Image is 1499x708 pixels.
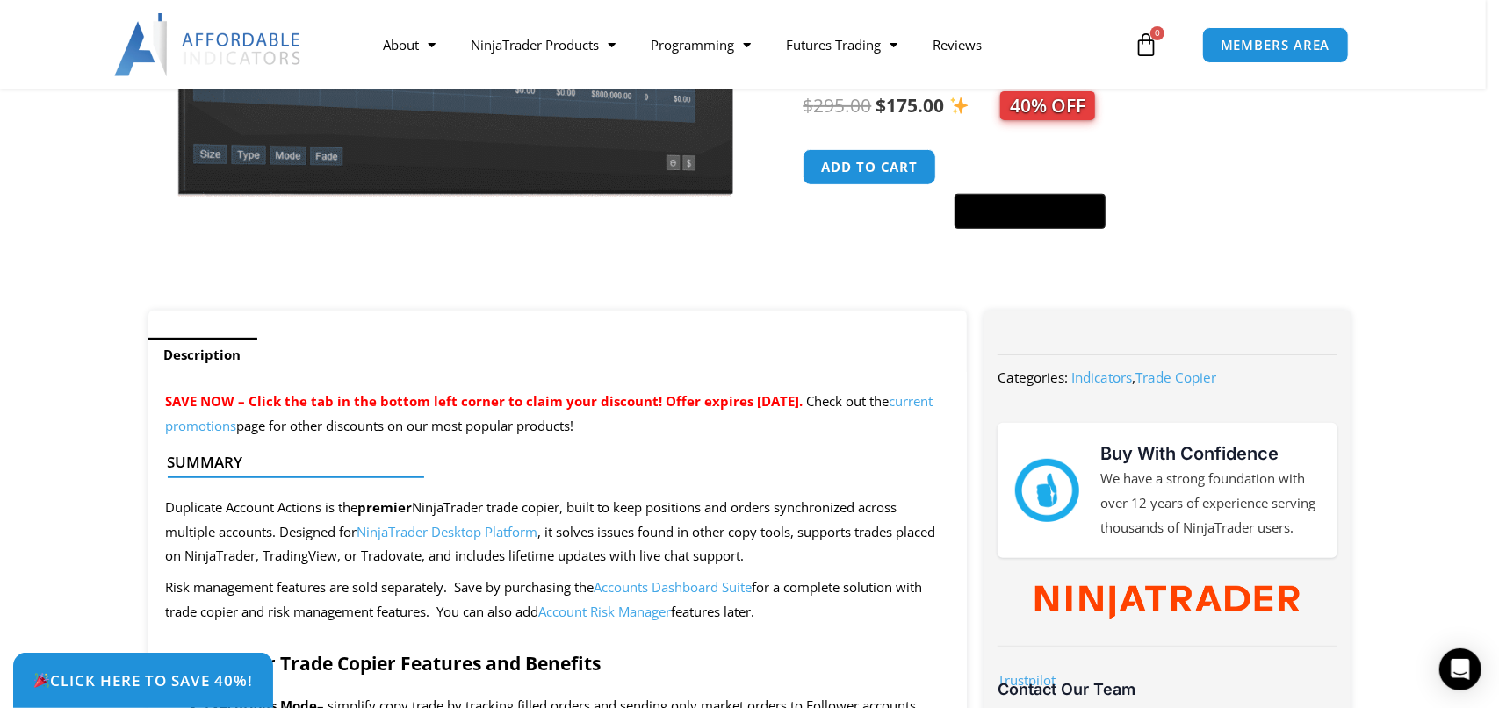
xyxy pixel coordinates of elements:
[803,93,871,118] bdi: 295.00
[166,498,936,565] span: Duplicate Account Actions is the NinjaTrader trade copier, built to keep positions and orders syn...
[1100,467,1320,540] p: We have a strong foundation with over 12 years of experience serving thousands of NinjaTrader users.
[365,25,453,65] a: About
[915,25,999,65] a: Reviews
[1135,368,1216,386] a: Trade Copier
[1100,440,1320,467] h3: Buy With Confidence
[365,25,1129,65] nav: Menu
[357,523,538,540] a: NinjaTrader Desktop Platform
[950,97,969,115] img: ✨
[1221,39,1330,52] span: MEMBERS AREA
[114,13,303,76] img: LogoAI | Affordable Indicators – NinjaTrader
[803,240,1315,255] iframe: PayPal Message 1
[166,390,950,439] p: Check out the page for other discounts on our most popular products!
[1071,368,1132,386] a: Indicators
[951,147,1109,189] iframe: Secure express checkout frame
[166,651,602,676] strong: NinjaTrader Trade Copier Features and Benefits
[1035,586,1300,619] img: NinjaTrader Wordmark color RGB | Affordable Indicators – NinjaTrader
[358,498,413,516] strong: premier
[595,578,753,596] a: Accounts Dashboard Suite
[803,149,936,185] button: Add to cart
[1071,368,1216,386] span: ,
[166,576,950,625] p: Risk management features are sold separately. Save by purchasing the for a complete solution with...
[768,25,915,65] a: Futures Trading
[148,338,257,372] a: Description
[34,673,49,688] img: 🎉
[1439,648,1481,690] div: Open Intercom Messenger
[1000,91,1095,120] span: 40% OFF
[453,25,633,65] a: NinjaTrader Products
[1015,459,1078,522] img: mark thumbs good 43913 | Affordable Indicators – NinjaTrader
[13,653,273,708] a: 🎉Click Here to save 40%!
[1150,26,1164,40] span: 0
[633,25,768,65] a: Programming
[803,93,813,118] span: $
[539,603,672,620] a: Account Risk Manager
[998,368,1068,386] span: Categories:
[33,673,253,688] span: Click Here to save 40%!
[1107,19,1185,70] a: 0
[955,194,1106,229] button: Buy with GPay
[876,93,886,118] span: $
[168,454,934,471] h4: Summary
[166,392,804,410] span: SAVE NOW – Click the tab in the bottom left corner to claim your discount! Offer expires [DATE].
[876,93,944,118] bdi: 175.00
[1202,27,1349,63] a: MEMBERS AREA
